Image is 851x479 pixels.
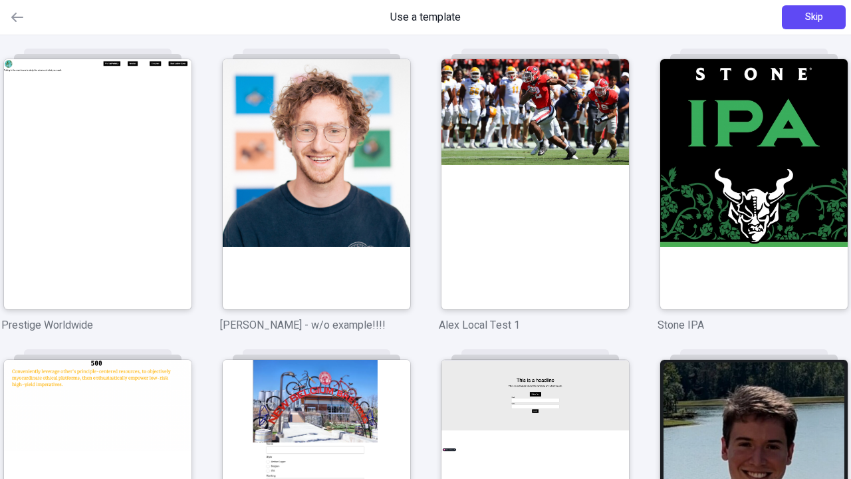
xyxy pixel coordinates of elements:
span: Skip [805,10,823,25]
p: Stone IPA [658,317,850,333]
button: Skip [782,5,846,29]
p: Prestige Worldwide [1,317,193,333]
p: Alex Local Test 1 [439,317,631,333]
p: [PERSON_NAME] - w/o example!!!! [220,317,412,333]
span: Use a template [390,9,461,25]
